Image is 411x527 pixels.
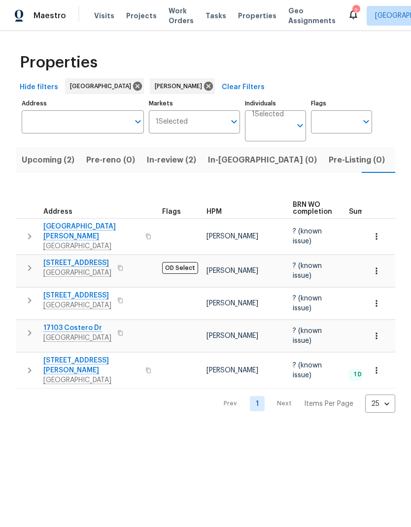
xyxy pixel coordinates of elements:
label: Flags [311,100,372,106]
span: Properties [238,11,276,21]
div: 2 [352,6,359,16]
label: Markets [149,100,240,106]
label: Individuals [245,100,306,106]
span: Maestro [34,11,66,21]
button: Open [359,115,373,129]
div: 25 [365,391,395,417]
button: Open [131,115,145,129]
span: OD Select [162,262,198,274]
span: Pre-reno (0) [86,153,135,167]
span: Address [43,208,72,215]
span: Flags [162,208,181,215]
span: ? (known issue) [293,362,322,379]
button: Hide filters [16,78,62,97]
div: [PERSON_NAME] [150,78,215,94]
span: [GEOGRAPHIC_DATA] [70,81,135,91]
span: BRN WO completion [293,201,332,215]
div: [GEOGRAPHIC_DATA] [65,78,144,94]
span: In-[GEOGRAPHIC_DATA] (0) [208,153,317,167]
span: Pre-Listing (0) [329,153,385,167]
a: Goto page 1 [250,396,265,411]
span: [PERSON_NAME] [206,300,258,307]
span: [PERSON_NAME] [206,367,258,374]
label: Address [22,100,144,106]
span: Projects [126,11,157,21]
span: Hide filters [20,81,58,94]
span: Geo Assignments [288,6,336,26]
span: Properties [20,58,98,67]
span: ? (known issue) [293,263,322,279]
nav: Pagination Navigation [214,395,395,413]
p: Items Per Page [304,399,353,409]
button: Open [227,115,241,129]
span: Tasks [205,12,226,19]
span: ? (known issue) [293,295,322,312]
span: Visits [94,11,114,21]
span: Summary [349,208,381,215]
button: Clear Filters [218,78,269,97]
span: In-review (2) [147,153,196,167]
span: Clear Filters [222,81,265,94]
span: [PERSON_NAME] [206,267,258,274]
span: [PERSON_NAME] [155,81,206,91]
span: ? (known issue) [293,328,322,344]
span: Upcoming (2) [22,153,74,167]
span: [PERSON_NAME] [206,233,258,240]
button: Open [293,119,307,132]
span: HPM [206,208,222,215]
span: ? (known issue) [293,228,322,245]
span: [PERSON_NAME] [206,332,258,339]
span: 1 Done [350,370,377,379]
span: 1 Selected [252,110,284,119]
span: Work Orders [169,6,194,26]
span: 1 Selected [156,118,188,126]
